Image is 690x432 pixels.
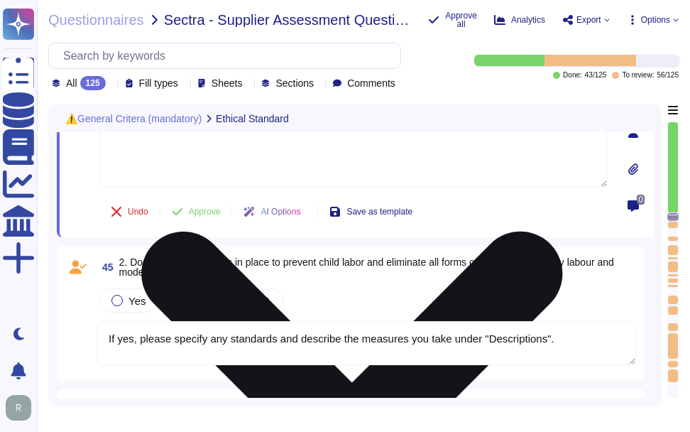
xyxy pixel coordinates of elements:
span: Ethical Standard [216,114,289,124]
span: Comments [347,78,395,88]
span: Done: [563,72,582,79]
span: Export [576,16,601,24]
span: To review: [622,72,654,79]
span: All [66,78,77,88]
button: user [3,392,41,423]
span: Sheets [212,78,243,88]
span: Fill types [139,78,178,88]
span: 0 [637,195,645,205]
button: Approve all [428,11,477,28]
span: Sectra - Supplier Assessment Questionnaire Sectigo [164,13,417,27]
span: 56 / 125 [657,72,679,79]
input: Search by keywords [56,43,400,68]
span: Options [641,16,670,24]
span: 43 / 125 [585,72,607,79]
span: ⚠️General Critera (mandatory) [65,114,202,124]
span: Approve all [445,11,477,28]
img: user [6,395,31,421]
textarea: If yes, please specify any standards and describe the measures you take under "Descriptions". [97,321,636,365]
span: 45 [97,262,114,272]
button: Analytics [494,14,545,26]
span: Questionnaires [48,13,144,27]
div: 125 [80,76,106,90]
span: Sections [275,78,314,88]
span: Analytics [511,16,545,24]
